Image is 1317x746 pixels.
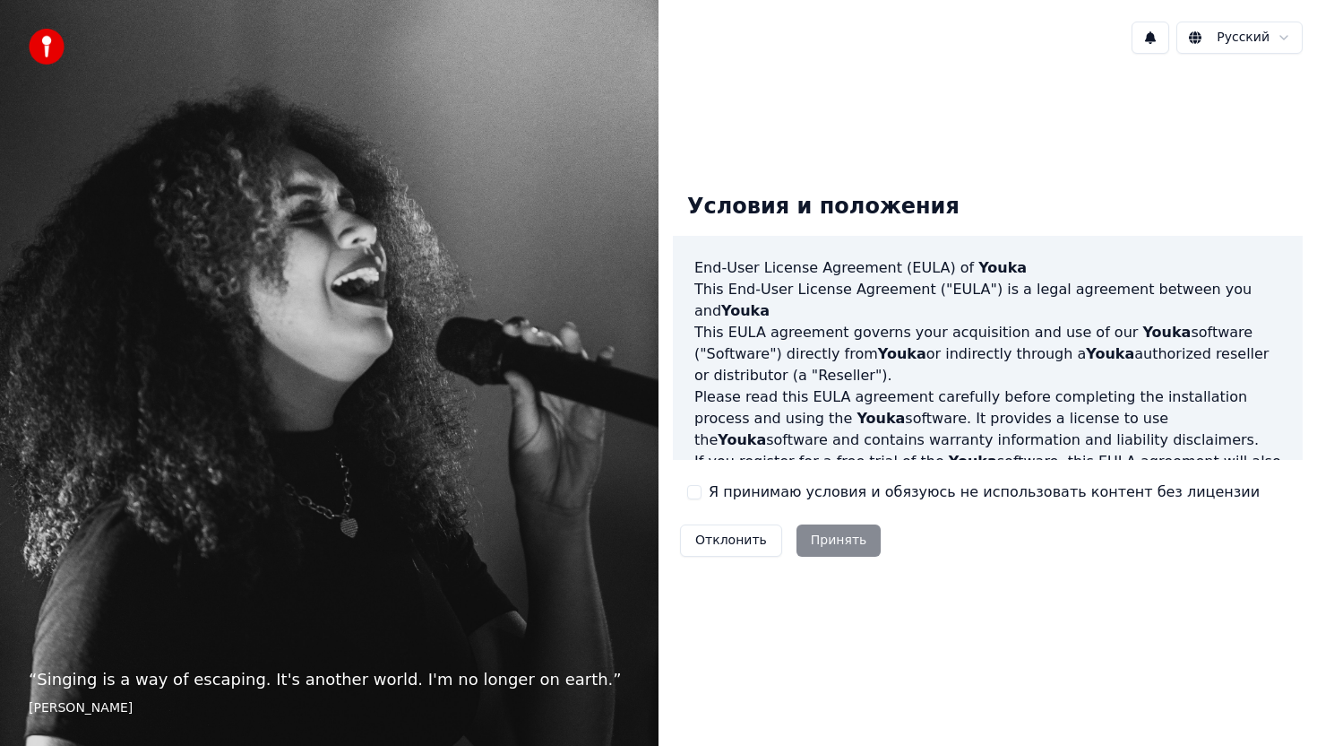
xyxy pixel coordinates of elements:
p: “ Singing is a way of escaping. It's another world. I'm no longer on earth. ” [29,667,630,692]
p: If you register for a free trial of the software, this EULA agreement will also govern that trial... [694,451,1281,537]
span: Youka [856,410,905,427]
p: This End-User License Agreement ("EULA") is a legal agreement between you and [694,279,1281,322]
span: Youka [978,259,1027,276]
img: youka [29,29,65,65]
h3: End-User License Agreement (EULA) of [694,257,1281,279]
span: Youka [1086,345,1134,362]
footer: [PERSON_NAME] [29,699,630,717]
span: Youka [718,431,766,448]
label: Я принимаю условия и обязуюсь не использовать контент без лицензии [709,481,1260,503]
p: This EULA agreement governs your acquisition and use of our software ("Software") directly from o... [694,322,1281,386]
span: Youka [721,302,770,319]
span: Youka [878,345,926,362]
div: Условия и положения [673,178,974,236]
button: Отклонить [680,525,782,557]
p: Please read this EULA agreement carefully before completing the installation process and using th... [694,386,1281,451]
span: Youka [1142,324,1191,341]
span: Youka [949,453,997,470]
